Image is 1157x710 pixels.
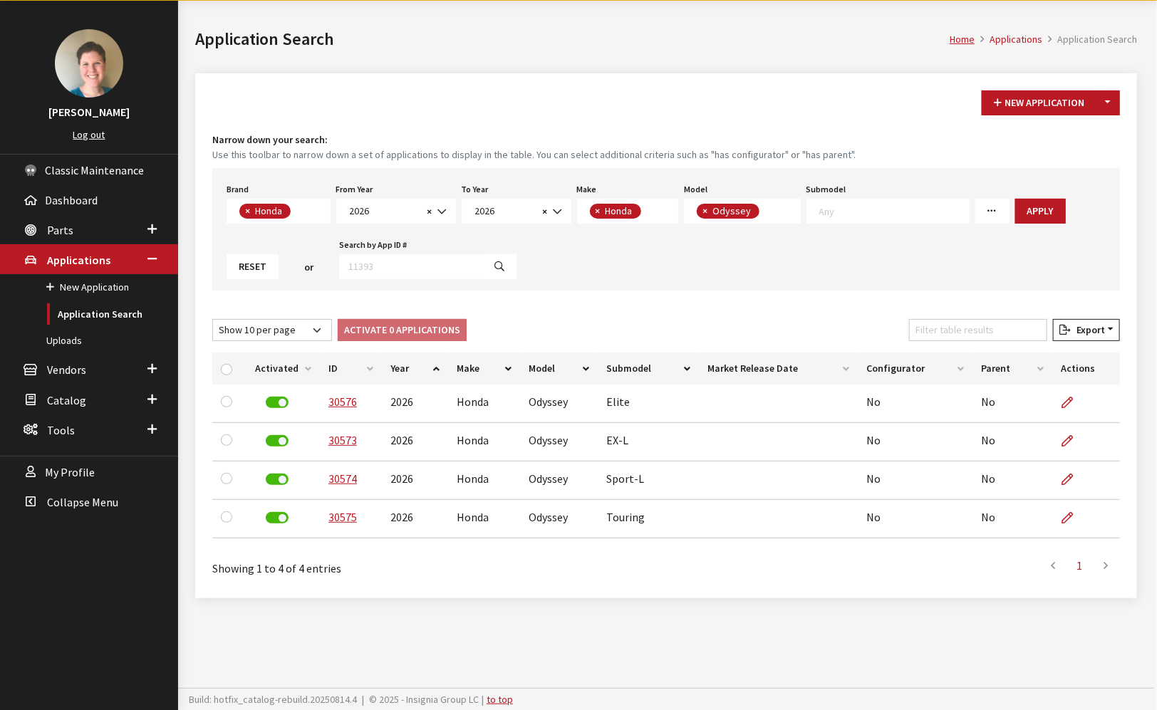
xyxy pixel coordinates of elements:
[195,26,950,52] h1: Application Search
[543,205,548,218] span: ×
[982,90,1096,115] button: New Application
[520,385,598,423] td: Odyssey
[858,461,973,500] td: No
[227,254,279,279] button: Reset
[858,353,973,385] th: Configurator: activate to sort column ascending
[47,495,118,509] span: Collapse Menu
[520,500,598,538] td: Odyssey
[975,32,1042,47] li: Applications
[697,204,711,219] button: Remove item
[227,183,249,196] label: Brand
[487,693,513,706] a: to top
[909,319,1047,341] input: Filter table results
[1042,32,1137,47] li: Application Search
[598,353,699,385] th: Submodel: activate to sort column ascending
[448,500,520,538] td: Honda
[763,206,771,219] textarea: Search
[598,385,699,423] td: Elite
[254,204,286,217] span: Honda
[382,500,448,538] td: 2026
[806,183,846,196] label: Submodel
[239,204,254,219] button: Remove item
[448,461,520,500] td: Honda
[266,474,289,485] label: Deactivate Application
[266,397,289,408] label: Deactivate Application
[45,163,144,177] span: Classic Maintenance
[950,33,975,46] a: Home
[1053,319,1120,341] button: Export
[1062,500,1086,536] a: Edit Application
[520,423,598,461] td: Odyssey
[684,183,707,196] label: Model
[858,423,973,461] td: No
[697,204,759,219] li: Odyssey
[14,103,164,120] h3: [PERSON_NAME]
[73,128,105,141] a: Log out
[45,193,98,207] span: Dashboard
[520,353,598,385] th: Model: activate to sort column ascending
[339,254,483,279] input: 11393
[336,199,456,224] span: 2026
[1062,461,1086,497] a: Edit Application
[47,363,86,377] span: Vendors
[47,253,110,267] span: Applications
[645,206,653,219] textarea: Search
[598,500,699,538] td: Touring
[1067,551,1092,580] a: 1
[462,199,571,224] span: 2026
[304,260,313,275] span: or
[266,435,289,447] label: Deactivate Application
[973,353,1053,385] th: Parent: activate to sort column ascending
[973,385,1053,423] td: No
[1015,199,1066,224] button: Apply
[212,550,581,577] div: Showing 1 to 4 of 4 entries
[973,461,1053,500] td: No
[45,465,95,479] span: My Profile
[239,204,291,219] li: Honda
[1071,323,1105,336] span: Export
[471,204,539,219] span: 2026
[1062,423,1086,459] a: Edit Application
[382,461,448,500] td: 2026
[462,183,489,196] label: To Year
[328,395,357,409] a: 30576
[577,183,597,196] label: Make
[212,132,1120,147] h4: Narrow down your search:
[55,29,123,98] img: Janelle Crocker-Krause
[598,461,699,500] td: Sport-L
[699,353,858,385] th: Market Release Date: activate to sort column ascending
[1053,353,1120,385] th: Actions
[328,510,357,524] a: 30575
[47,223,73,237] span: Parts
[245,204,250,217] span: ×
[382,385,448,423] td: 2026
[369,693,479,706] span: © 2025 - Insignia Group LC
[212,147,1120,162] small: Use this toolbar to narrow down a set of applications to display in the table. You can select add...
[702,204,707,217] span: ×
[247,353,320,385] th: Activated: activate to sort column ascending
[346,204,423,219] span: 2026
[47,423,75,437] span: Tools
[320,353,382,385] th: ID: activate to sort column ascending
[336,183,373,196] label: From Year
[598,423,699,461] td: EX-L
[520,461,598,500] td: Odyssey
[328,471,357,486] a: 30574
[973,423,1053,461] td: No
[973,500,1053,538] td: No
[47,393,86,407] span: Catalog
[339,239,407,251] label: Search by App ID #
[266,512,289,523] label: Deactivate Application
[448,353,520,385] th: Make: activate to sort column ascending
[382,423,448,461] td: 2026
[1062,385,1086,420] a: Edit Application
[590,204,641,219] li: Honda
[539,204,548,220] button: Remove all items
[448,385,520,423] td: Honda
[858,385,973,423] td: No
[423,204,432,220] button: Remove all items
[362,693,364,706] span: |
[382,353,448,385] th: Year: activate to sort column ascending
[711,204,754,217] span: Odyssey
[596,204,601,217] span: ×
